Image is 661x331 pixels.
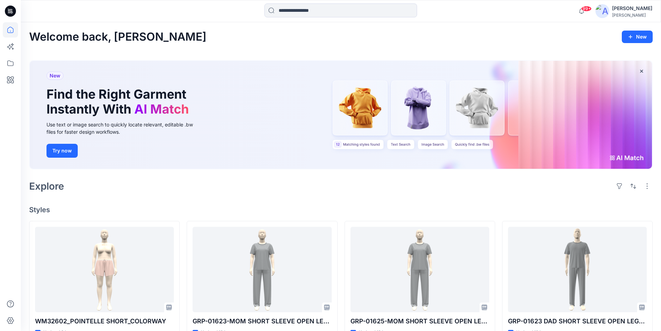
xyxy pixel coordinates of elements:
p: WM32602_POINTELLE SHORT_COLORWAY [35,316,174,326]
button: Try now [46,144,78,158]
p: GRP-01623 DAD SHORT SLEEVE OPEN LEG_DEVELOPMENT [508,316,647,326]
a: GRP-01623-MOM SHORT SLEEVE OPEN LEG_DEV [193,227,331,313]
button: New [622,31,653,43]
p: GRP-01625-MOM SHORT SLEEVE OPEN LEG_DEV [350,316,489,326]
a: GRP-01623 DAD SHORT SLEEVE OPEN LEG_DEVELOPMENT [508,227,647,313]
h1: Find the Right Garment Instantly With [46,87,192,117]
span: New [50,72,60,80]
p: GRP-01623-MOM SHORT SLEEVE OPEN LEG_DEV [193,316,331,326]
img: avatar [595,4,609,18]
span: AI Match [134,101,189,117]
a: WM32602_POINTELLE SHORT_COLORWAY [35,227,174,313]
h2: Welcome back, [PERSON_NAME] [29,31,206,43]
h4: Styles [29,206,653,214]
div: Use text or image search to quickly locate relevant, editable .bw files for faster design workflows. [46,121,203,135]
span: 99+ [581,6,592,11]
h2: Explore [29,181,64,192]
div: [PERSON_NAME] [612,13,652,18]
div: [PERSON_NAME] [612,4,652,13]
a: GRP-01625-MOM SHORT SLEEVE OPEN LEG_DEV [350,227,489,313]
